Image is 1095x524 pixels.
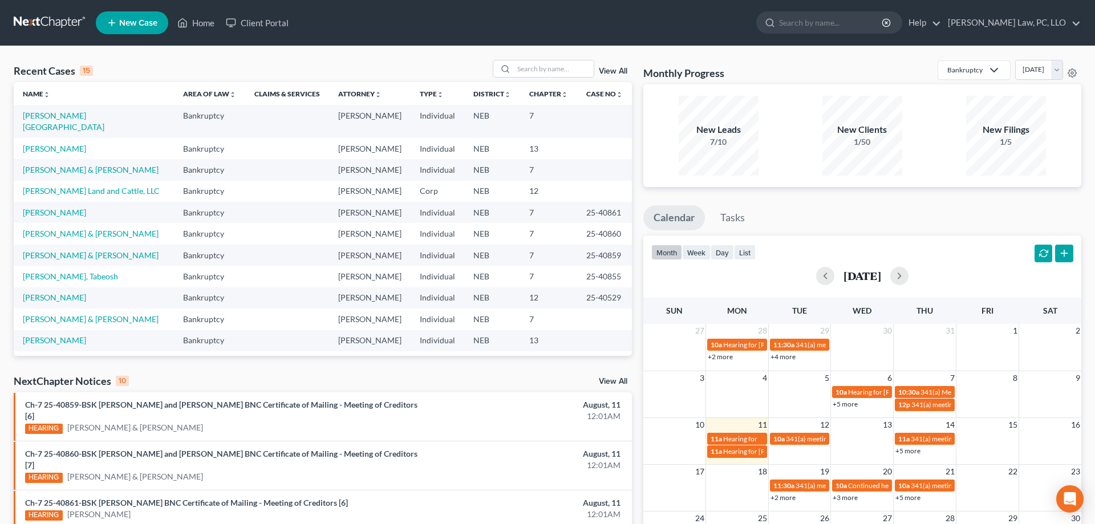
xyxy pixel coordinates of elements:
div: 1/5 [966,136,1046,148]
div: New Leads [679,123,759,136]
td: NEB [464,245,520,266]
span: Hearing for [PERSON_NAME] [723,340,812,349]
div: Bankruptcy [947,65,983,75]
span: 19 [819,465,830,478]
td: Individual [411,202,464,223]
a: View All [599,377,627,385]
div: 12:01AM [429,411,620,422]
td: 7 [520,308,577,330]
th: Claims & Services [245,82,329,105]
div: August, 11 [429,497,620,509]
button: list [734,245,756,260]
span: 4 [761,371,768,385]
span: 3 [699,371,705,385]
span: 14 [944,418,956,432]
div: NextChapter Notices [14,374,129,388]
td: 12 [520,181,577,202]
td: Bankruptcy [174,181,245,202]
span: 341(a) meeting for [PERSON_NAME] [911,400,1021,409]
button: day [711,245,734,260]
span: 30 [882,324,893,338]
div: 12:01AM [429,509,620,520]
a: [PERSON_NAME] & [PERSON_NAME] [67,471,203,482]
td: Bankruptcy [174,330,245,351]
a: Area of Lawunfold_more [183,90,236,98]
span: 16 [1070,418,1081,432]
span: 9 [1074,371,1081,385]
td: NEB [464,159,520,180]
div: August, 11 [429,448,620,460]
a: Case Nounfold_more [586,90,623,98]
span: 10:30a [898,388,919,396]
span: 1 [1012,324,1019,338]
a: Calendar [643,205,705,230]
span: 22 [1007,465,1019,478]
span: Hearing for [PERSON_NAME] [848,388,937,396]
span: Continued hearing for [PERSON_NAME] [848,481,969,490]
td: 25-40529 [577,287,632,308]
td: NEB [464,202,520,223]
a: [PERSON_NAME], Tabeosh [23,271,118,281]
a: Typeunfold_more [420,90,444,98]
span: 5 [824,371,830,385]
td: Bankruptcy [174,351,245,384]
div: 12:01AM [429,460,620,471]
span: 15 [1007,418,1019,432]
div: New Filings [966,123,1046,136]
td: 25-40859 [577,245,632,266]
span: 341(a) meeting for [PERSON_NAME] & [PERSON_NAME] [796,340,966,349]
span: Wed [853,306,871,315]
td: NEB [464,287,520,308]
div: 10 [116,376,129,386]
a: Ch-7 25-40859-BSK [PERSON_NAME] and [PERSON_NAME] BNC Certificate of Mailing - Meeting of Credito... [25,400,417,421]
td: [PERSON_NAME] [329,223,411,244]
div: Recent Cases [14,64,93,78]
h3: Monthly Progress [643,66,724,80]
a: Nameunfold_more [23,90,50,98]
td: 25-40861 [577,202,632,223]
td: 7 [520,105,577,137]
td: Bankruptcy [174,308,245,330]
td: [PERSON_NAME] [329,351,411,384]
div: 1/50 [822,136,902,148]
a: [PERSON_NAME] & [PERSON_NAME] [23,250,159,260]
a: +5 more [833,400,858,408]
td: Individual [411,159,464,180]
span: 23 [1070,465,1081,478]
td: [PERSON_NAME] [329,287,411,308]
td: 7 [520,202,577,223]
span: 11:30a [773,481,794,490]
td: 7 [520,245,577,266]
span: 27 [694,324,705,338]
td: 7 [520,266,577,287]
a: [PERSON_NAME] & [PERSON_NAME] [23,165,159,174]
i: unfold_more [616,91,623,98]
a: Districtunfold_more [473,90,511,98]
div: HEARING [25,424,63,434]
a: View All [599,67,627,75]
td: Corp [411,181,464,202]
td: NEB [464,266,520,287]
span: 10a [836,481,847,490]
i: unfold_more [561,91,568,98]
span: 10 [694,418,705,432]
span: 341(a) Meeting for [PERSON_NAME] & [PERSON_NAME] [920,388,1092,396]
span: 11 [757,418,768,432]
td: Individual [411,351,464,384]
a: +3 more [833,493,858,502]
td: Bankruptcy [174,223,245,244]
td: Bankruptcy [174,245,245,266]
td: [PERSON_NAME] [329,202,411,223]
span: 18 [757,465,768,478]
td: 13 [520,330,577,351]
a: +5 more [895,446,920,455]
span: 7 [949,371,956,385]
td: NEB [464,181,520,202]
a: Help [903,13,941,33]
td: Individual [411,105,464,137]
span: 21 [944,465,956,478]
i: unfold_more [504,91,511,98]
a: Home [172,13,220,33]
td: Bankruptcy [174,159,245,180]
td: NEB [464,138,520,159]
